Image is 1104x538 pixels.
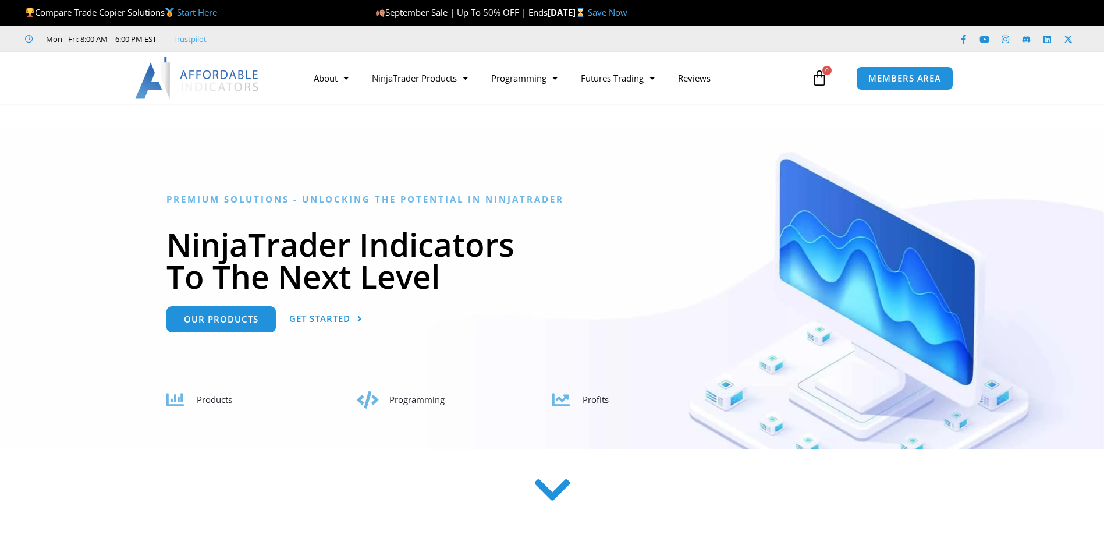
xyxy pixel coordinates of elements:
[25,6,217,18] span: Compare Trade Copier Solutions
[583,394,609,405] span: Profits
[569,65,666,91] a: Futures Trading
[177,6,217,18] a: Start Here
[822,66,832,75] span: 0
[173,32,207,46] a: Trustpilot
[197,394,232,405] span: Products
[289,314,350,323] span: Get Started
[480,65,569,91] a: Programming
[302,65,360,91] a: About
[184,315,258,324] span: Our Products
[302,65,808,91] nav: Menu
[165,8,174,17] img: 🥇
[43,32,157,46] span: Mon - Fri: 8:00 AM – 6:00 PM EST
[856,66,953,90] a: MEMBERS AREA
[166,306,276,332] a: Our Products
[389,394,445,405] span: Programming
[135,57,260,99] img: LogoAI | Affordable Indicators – NinjaTrader
[360,65,480,91] a: NinjaTrader Products
[794,61,845,95] a: 0
[166,228,938,292] h1: NinjaTrader Indicators To The Next Level
[666,65,722,91] a: Reviews
[576,8,585,17] img: ⌛
[289,306,363,332] a: Get Started
[588,6,627,18] a: Save Now
[166,194,938,205] h6: Premium Solutions - Unlocking the Potential in NinjaTrader
[375,6,548,18] span: September Sale | Up To 50% OFF | Ends
[376,8,385,17] img: 🍂
[548,6,588,18] strong: [DATE]
[26,8,34,17] img: 🏆
[868,74,941,83] span: MEMBERS AREA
